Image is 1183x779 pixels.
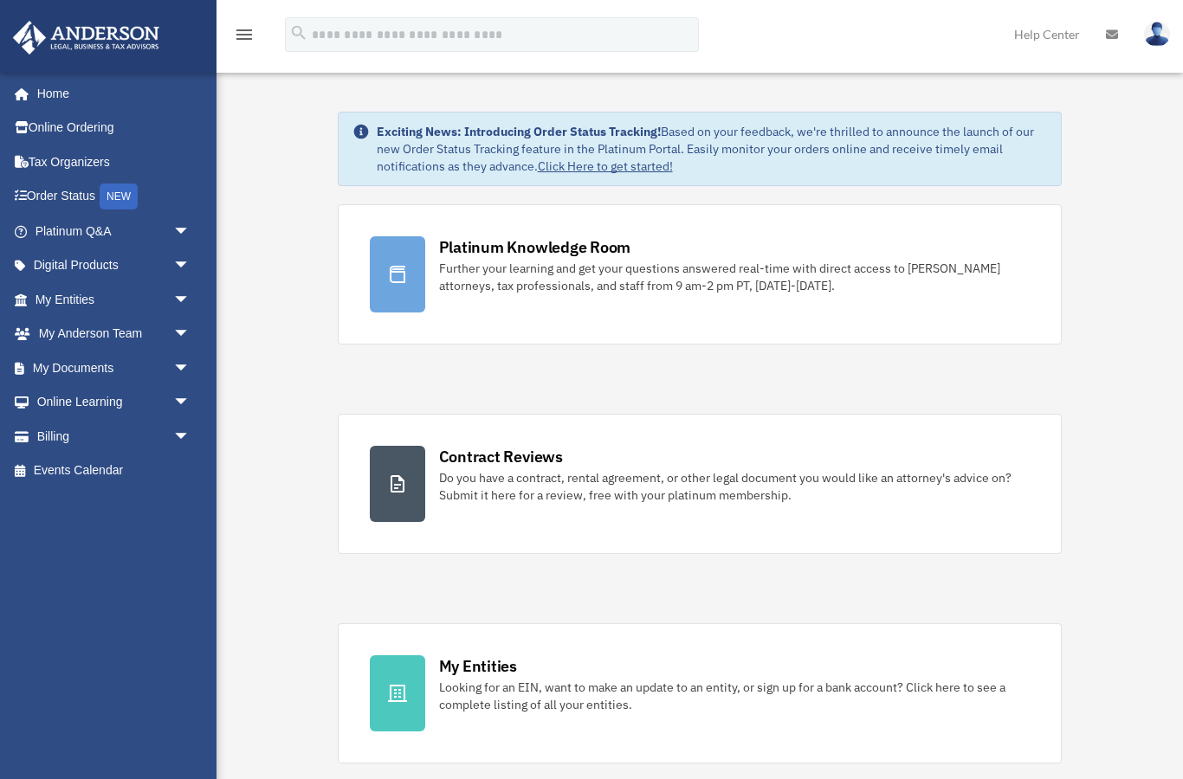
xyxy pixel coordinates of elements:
[439,446,563,467] div: Contract Reviews
[12,111,217,145] a: Online Ordering
[1144,22,1170,47] img: User Pic
[12,351,217,385] a: My Documentsarrow_drop_down
[173,419,208,454] span: arrow_drop_down
[338,623,1063,763] a: My Entities Looking for an EIN, want to make an update to an entity, or sign up for a bank accoun...
[12,419,217,454] a: Billingarrow_drop_down
[173,214,208,249] span: arrow_drop_down
[12,248,217,283] a: Digital Productsarrow_drop_down
[12,76,208,111] a: Home
[173,317,208,352] span: arrow_drop_down
[12,317,217,351] a: My Anderson Teamarrow_drop_down
[377,123,1048,175] div: Based on your feedback, we're thrilled to announce the launch of our new Order Status Tracking fe...
[100,183,138,209] div: NEW
[12,385,217,420] a: Online Learningarrow_drop_down
[439,469,1031,504] div: Do you have a contract, rental agreement, or other legal document you would like an attorney's ad...
[338,204,1063,344] a: Platinum Knowledge Room Further your learning and get your questions answered real-time with dire...
[12,454,217,488] a: Events Calendar
[338,414,1063,554] a: Contract Reviews Do you have a contract, rental agreement, or other legal document you would like...
[173,351,208,386] span: arrow_drop_down
[12,214,217,248] a: Platinum Q&Aarrow_drop_down
[173,248,208,284] span: arrow_drop_down
[12,179,217,215] a: Order StatusNEW
[439,655,517,677] div: My Entities
[439,679,1031,713] div: Looking for an EIN, want to make an update to an entity, or sign up for a bank account? Click her...
[289,23,308,42] i: search
[234,24,255,45] i: menu
[439,260,1031,294] div: Further your learning and get your questions answered real-time with direct access to [PERSON_NAM...
[173,282,208,318] span: arrow_drop_down
[12,145,217,179] a: Tax Organizers
[538,158,673,174] a: Click Here to get started!
[12,282,217,317] a: My Entitiesarrow_drop_down
[8,21,165,55] img: Anderson Advisors Platinum Portal
[234,30,255,45] a: menu
[173,385,208,421] span: arrow_drop_down
[377,124,661,139] strong: Exciting News: Introducing Order Status Tracking!
[439,236,631,258] div: Platinum Knowledge Room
